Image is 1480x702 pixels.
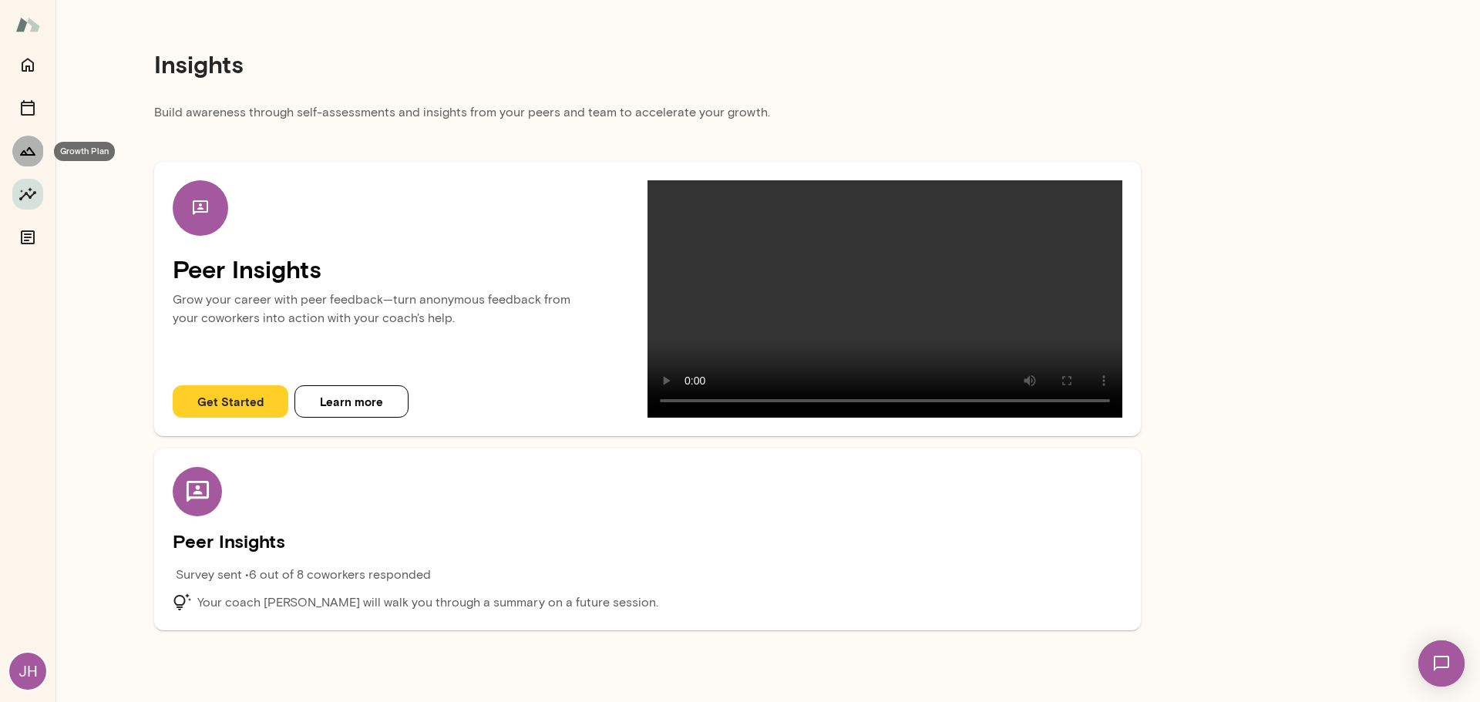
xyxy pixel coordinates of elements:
button: Documents [12,222,43,253]
button: Get Started [173,385,288,418]
div: Peer InsightsGrow your career with peer feedback—turn anonymous feedback from your coworkers into... [154,162,1141,436]
p: Build awareness through self-assessments and insights from your peers and team to accelerate your... [154,103,1141,131]
p: Survey sent • 6 out of 8 coworkers responded [176,566,431,584]
img: Mento [15,10,40,39]
div: Peer Insights Survey sent •6 out of 8 coworkers respondedYour coach [PERSON_NAME] will walk you t... [154,448,1141,630]
h4: Insights [154,49,244,79]
p: Your coach [PERSON_NAME] will walk you through a summary on a future session. [197,593,658,612]
h5: Peer Insights [173,529,1122,553]
p: Grow your career with peer feedback—turn anonymous feedback from your coworkers into action with ... [173,284,647,343]
h4: Peer Insights [173,254,647,284]
div: JH [9,653,46,690]
button: Home [12,49,43,80]
div: Growth Plan [54,142,115,161]
button: Growth Plan [12,136,43,166]
button: Sessions [12,92,43,123]
button: Learn more [294,385,409,418]
div: Peer Insights Survey sent •6 out of 8 coworkers respondedYour coach [PERSON_NAME] will walk you t... [173,467,1122,612]
button: Insights [12,179,43,210]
